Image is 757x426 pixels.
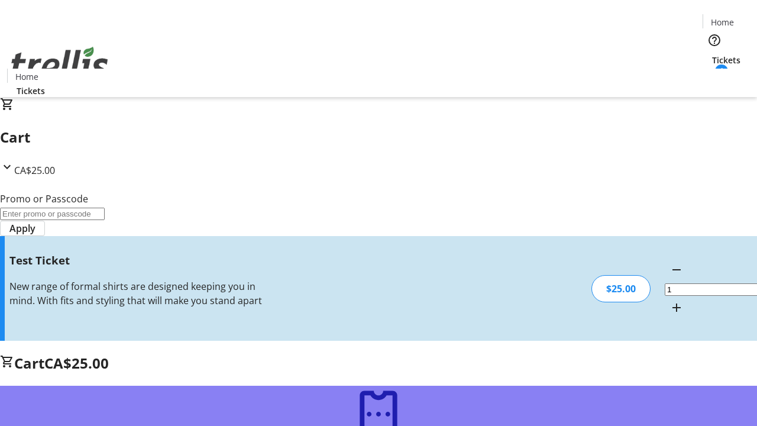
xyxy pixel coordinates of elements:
[9,221,35,235] span: Apply
[9,252,268,269] h3: Test Ticket
[7,34,112,93] img: Orient E2E Organization m8b8QOTwRL's Logo
[8,70,46,83] a: Home
[15,70,38,83] span: Home
[17,85,45,97] span: Tickets
[711,16,734,28] span: Home
[712,54,740,66] span: Tickets
[14,164,55,177] span: CA$25.00
[9,279,268,308] div: New range of formal shirts are designed keeping you in mind. With fits and styling that will make...
[703,54,750,66] a: Tickets
[665,258,688,282] button: Decrement by one
[703,28,726,52] button: Help
[7,85,54,97] a: Tickets
[703,66,726,90] button: Cart
[591,275,651,302] div: $25.00
[665,296,688,319] button: Increment by one
[44,353,109,373] span: CA$25.00
[703,16,741,28] a: Home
